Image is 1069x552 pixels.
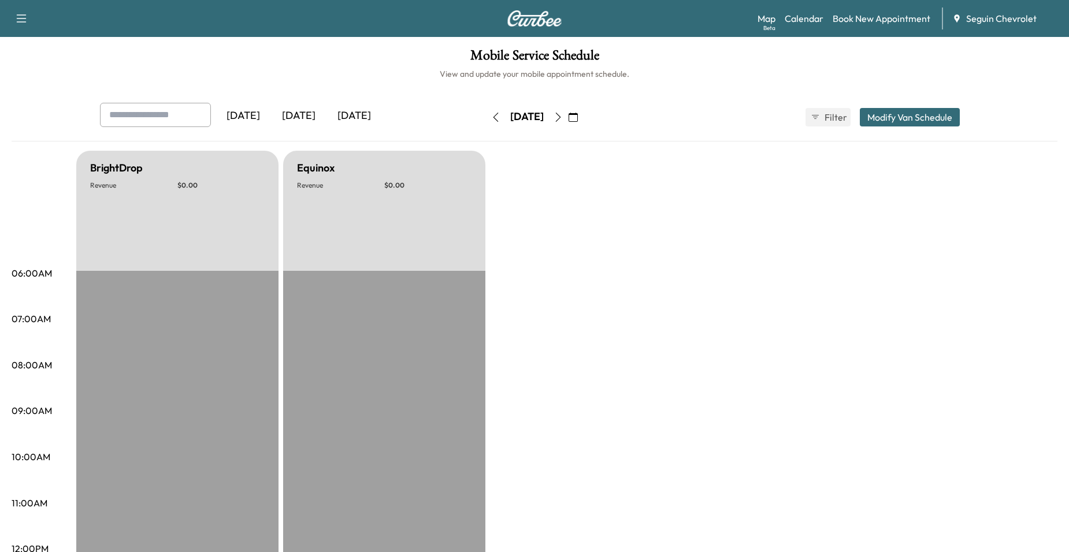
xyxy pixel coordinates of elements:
[90,160,143,176] h5: BrightDrop
[833,12,930,25] a: Book New Appointment
[216,103,271,129] div: [DATE]
[12,266,52,280] p: 06:00AM
[966,12,1037,25] span: Seguin Chevrolet
[326,103,382,129] div: [DATE]
[825,110,845,124] span: Filter
[12,450,50,464] p: 10:00AM
[12,496,47,510] p: 11:00AM
[785,12,823,25] a: Calendar
[763,24,775,32] div: Beta
[177,181,265,190] p: $ 0.00
[271,103,326,129] div: [DATE]
[758,12,775,25] a: MapBeta
[297,160,335,176] h5: Equinox
[806,108,851,126] button: Filter
[384,181,472,190] p: $ 0.00
[12,68,1057,80] h6: View and update your mobile appointment schedule.
[12,404,52,417] p: 09:00AM
[507,10,562,27] img: Curbee Logo
[12,49,1057,68] h1: Mobile Service Schedule
[12,312,51,326] p: 07:00AM
[297,181,384,190] p: Revenue
[510,110,544,124] div: [DATE]
[90,181,177,190] p: Revenue
[860,108,960,126] button: Modify Van Schedule
[12,358,52,372] p: 08:00AM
